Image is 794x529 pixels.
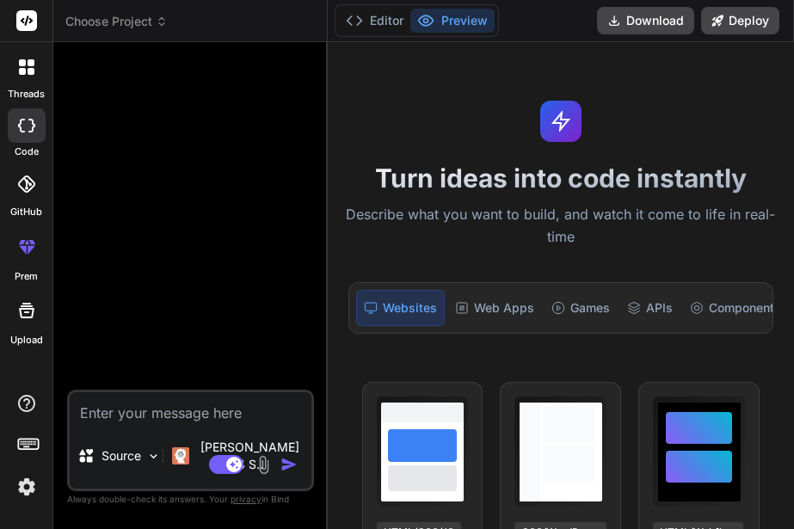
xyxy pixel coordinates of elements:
p: Source [102,447,141,464]
div: Web Apps [448,290,541,326]
button: Editor [339,9,410,33]
button: Download [597,7,694,34]
p: Describe what you want to build, and watch it come to life in real-time [338,204,784,248]
div: Websites [356,290,445,326]
span: privacy [231,494,262,504]
button: Deploy [701,7,779,34]
button: Preview [410,9,495,33]
img: attachment [254,455,274,475]
label: prem [15,269,38,284]
label: GitHub [10,205,42,219]
h1: Turn ideas into code instantly [338,163,784,194]
label: code [15,145,39,159]
img: icon [280,456,298,473]
img: Pick Models [146,449,161,464]
p: [PERSON_NAME] 4 S.. [196,439,304,473]
div: Games [545,290,617,326]
label: Upload [10,333,43,348]
span: Choose Project [65,13,168,30]
img: Claude 4 Sonnet [172,447,189,464]
label: threads [8,87,45,101]
div: Components [683,290,788,326]
p: Always double-check its answers. Your in Bind [67,491,314,507]
img: settings [12,472,41,501]
div: APIs [620,290,680,326]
